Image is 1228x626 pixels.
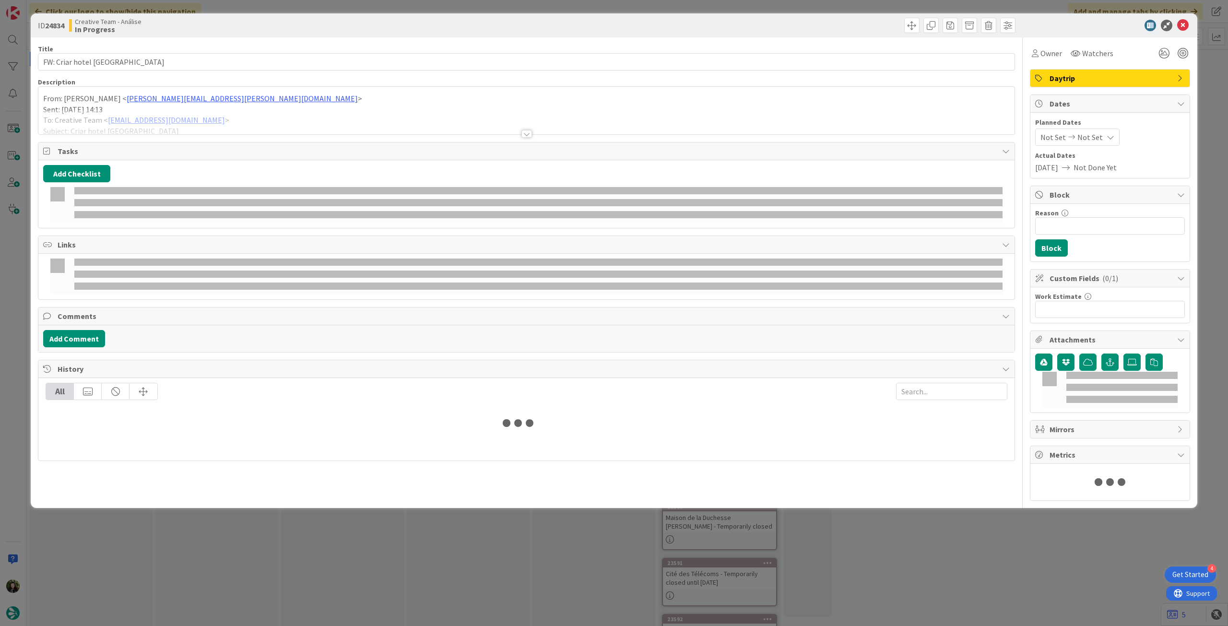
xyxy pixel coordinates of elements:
[1050,189,1172,201] span: Block
[43,165,110,182] button: Add Checklist
[46,383,74,400] div: All
[43,93,1010,104] p: From: [PERSON_NAME] < >
[75,25,142,33] b: In Progress
[38,78,75,86] span: Description
[1050,272,1172,284] span: Custom Fields
[1102,273,1118,283] span: ( 0/1 )
[58,363,997,375] span: History
[1035,162,1058,173] span: [DATE]
[1082,47,1113,59] span: Watchers
[1050,334,1172,345] span: Attachments
[75,18,142,25] span: Creative Team - Análise
[1172,570,1208,579] div: Get Started
[1040,131,1066,143] span: Not Set
[1035,209,1059,217] label: Reason
[38,53,1015,71] input: type card name here...
[1050,449,1172,461] span: Metrics
[45,21,64,30] b: 24834
[58,145,997,157] span: Tasks
[43,330,105,347] button: Add Comment
[58,310,997,322] span: Comments
[43,104,1010,115] p: Sent: [DATE] 14:13
[1035,118,1185,128] span: Planned Dates
[127,94,358,103] a: [PERSON_NAME][EMAIL_ADDRESS][PERSON_NAME][DOMAIN_NAME]
[1050,72,1172,84] span: Daytrip
[1035,292,1082,301] label: Work Estimate
[1050,424,1172,435] span: Mirrors
[1035,239,1068,257] button: Block
[1077,131,1103,143] span: Not Set
[38,45,53,53] label: Title
[38,20,64,31] span: ID
[1050,98,1172,109] span: Dates
[1207,564,1216,573] div: 4
[1040,47,1062,59] span: Owner
[896,383,1007,400] input: Search...
[1035,151,1185,161] span: Actual Dates
[20,1,44,13] span: Support
[58,239,997,250] span: Links
[1165,567,1216,583] div: Open Get Started checklist, remaining modules: 4
[1074,162,1117,173] span: Not Done Yet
